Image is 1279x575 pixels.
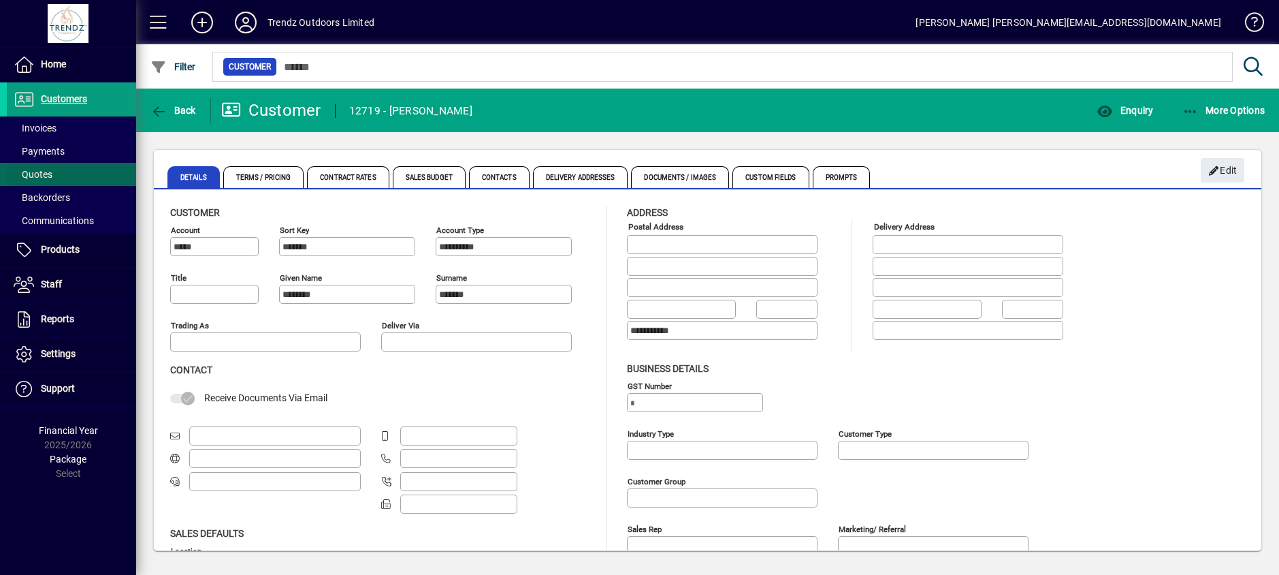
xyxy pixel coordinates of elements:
[229,60,271,74] span: Customer
[628,476,685,486] mat-label: Customer group
[436,273,467,283] mat-label: Surname
[1208,159,1237,182] span: Edit
[14,123,56,134] span: Invoices
[136,98,211,123] app-page-header-button: Back
[41,348,76,359] span: Settings
[7,233,136,267] a: Products
[1179,98,1269,123] button: More Options
[14,169,52,180] span: Quotes
[223,166,304,188] span: Terms / Pricing
[268,12,374,33] div: Trendz Outdoors Limited
[628,429,674,438] mat-label: Industry type
[280,273,322,283] mat-label: Given name
[7,186,136,209] a: Backorders
[393,166,466,188] span: Sales Budget
[1235,3,1262,47] a: Knowledge Base
[41,93,87,104] span: Customers
[628,524,662,533] mat-label: Sales rep
[7,48,136,82] a: Home
[7,163,136,186] a: Quotes
[732,166,809,188] span: Custom Fields
[839,524,906,533] mat-label: Marketing/ Referral
[41,383,75,394] span: Support
[280,226,309,235] mat-label: Sort key
[382,321,419,330] mat-label: Deliver via
[307,166,389,188] span: Contract Rates
[1182,105,1265,116] span: More Options
[7,209,136,232] a: Communications
[171,273,187,283] mat-label: Title
[204,392,327,403] span: Receive Documents Via Email
[41,279,62,290] span: Staff
[167,166,220,188] span: Details
[150,105,196,116] span: Back
[1093,98,1156,123] button: Enquiry
[50,454,86,465] span: Package
[147,98,199,123] button: Back
[221,99,321,121] div: Customer
[14,215,94,226] span: Communications
[180,10,224,35] button: Add
[7,140,136,163] a: Payments
[171,546,201,555] mat-label: Location
[627,363,709,374] span: Business details
[41,313,74,324] span: Reports
[7,372,136,406] a: Support
[39,425,98,436] span: Financial Year
[533,166,628,188] span: Delivery Addresses
[14,146,65,157] span: Payments
[436,226,484,235] mat-label: Account Type
[7,268,136,302] a: Staff
[631,166,729,188] span: Documents / Images
[41,59,66,69] span: Home
[170,364,212,375] span: Contact
[813,166,871,188] span: Prompts
[7,302,136,337] a: Reports
[469,166,530,188] span: Contacts
[170,207,220,218] span: Customer
[41,244,80,255] span: Products
[916,12,1221,33] div: [PERSON_NAME] [PERSON_NAME][EMAIL_ADDRESS][DOMAIN_NAME]
[627,207,668,218] span: Address
[150,61,196,72] span: Filter
[1097,105,1153,116] span: Enquiry
[1201,158,1244,183] button: Edit
[171,226,200,235] mat-label: Account
[349,100,472,122] div: 12719 - [PERSON_NAME]
[628,381,672,390] mat-label: GST Number
[7,116,136,140] a: Invoices
[224,10,268,35] button: Profile
[171,321,209,330] mat-label: Trading as
[7,337,136,371] a: Settings
[839,429,892,438] mat-label: Customer type
[170,528,244,539] span: Sales defaults
[147,55,199,79] button: Filter
[14,192,70,203] span: Backorders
